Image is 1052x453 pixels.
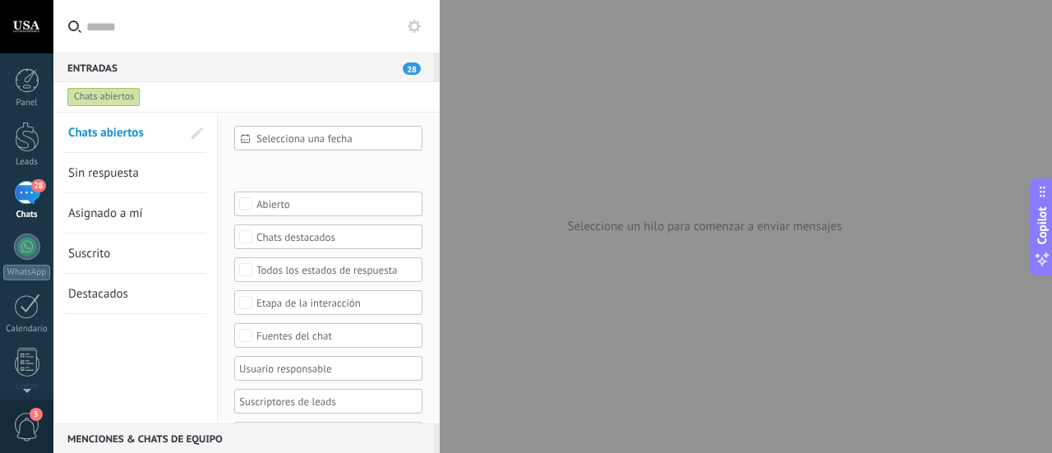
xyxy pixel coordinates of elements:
[68,153,182,192] a: Sin respuesta
[403,62,421,75] span: 28
[68,193,182,233] a: Asignado a mí
[256,330,401,342] div: Fuentes del chat
[64,233,206,274] li: Suscrito
[3,265,50,280] div: WhatsApp
[53,423,434,453] div: Menciones & Chats de equipo
[3,210,51,220] div: Chats
[256,231,401,243] div: Chats destacados
[256,297,401,309] div: Etapa de la interacción
[30,408,43,421] span: 3
[64,274,206,314] li: Destacados
[1034,206,1050,244] span: Copilot
[68,286,128,302] span: Destacados
[256,264,401,276] div: Todos los estados de respuesta
[64,113,206,153] li: Chats abiertos
[67,87,141,107] div: Chats abiertos
[68,246,110,261] span: Suscrito
[3,98,51,109] div: Panel
[68,233,182,273] a: Suscrito
[68,113,182,152] a: Chats abiertos
[256,132,413,145] span: Selecciona una fecha
[68,125,144,141] span: Chats abiertos
[64,193,206,233] li: Asignado a mí
[64,153,206,193] li: Sin respuesta
[3,324,51,335] div: Calendario
[68,274,182,313] a: Destacados
[256,198,401,210] div: Abierto
[68,206,143,221] span: Asignado a mí
[31,179,45,192] span: 28
[3,157,51,168] div: Leads
[53,53,434,82] div: Entradas
[68,165,139,181] span: Sin respuesta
